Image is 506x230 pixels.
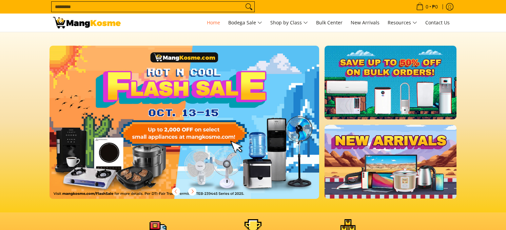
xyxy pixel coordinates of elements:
[207,19,220,26] span: Home
[384,14,421,32] a: Resources
[267,14,311,32] a: Shop by Class
[425,19,450,26] span: Contact Us
[53,17,121,28] img: Mang Kosme: Your Home Appliances Warehouse Sale Partner!
[185,184,200,199] button: Next
[244,2,254,12] button: Search
[347,14,383,32] a: New Arrivals
[388,19,417,27] span: Resources
[225,14,266,32] a: Bodega Sale
[431,4,439,9] span: ₱0
[422,14,453,32] a: Contact Us
[313,14,346,32] a: Bulk Center
[50,46,341,210] a: More
[316,19,343,26] span: Bulk Center
[128,14,453,32] nav: Main Menu
[270,19,308,27] span: Shop by Class
[351,19,379,26] span: New Arrivals
[414,3,440,10] span: •
[228,19,262,27] span: Bodega Sale
[425,4,429,9] span: 0
[203,14,223,32] a: Home
[169,184,183,199] button: Previous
